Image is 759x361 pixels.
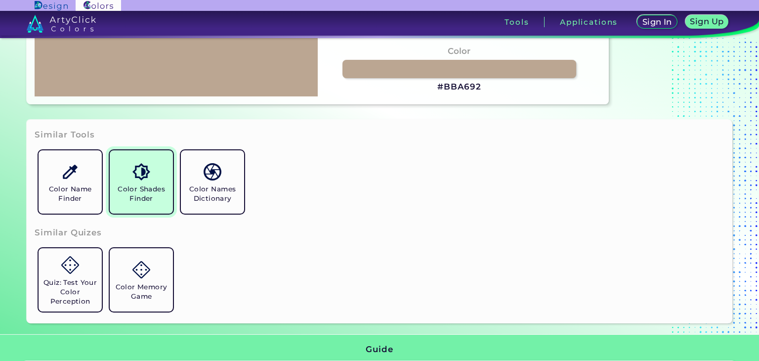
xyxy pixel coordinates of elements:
[690,17,723,25] h5: Sign Up
[35,129,95,141] h3: Similar Tools
[61,163,79,180] img: icon_color_name_finder.svg
[35,227,102,239] h3: Similar Quizes
[185,184,240,203] h5: Color Names Dictionary
[177,146,248,218] a: Color Names Dictionary
[114,282,169,301] h5: Color Memory Game
[35,1,68,10] img: ArtyClick Design logo
[27,15,96,33] img: logo_artyclick_colors_white.svg
[505,18,529,26] h3: Tools
[35,146,106,218] a: Color Name Finder
[448,44,470,58] h4: Color
[42,184,98,203] h5: Color Name Finder
[106,146,177,218] a: Color Shades Finder
[42,278,98,306] h5: Quiz: Test Your Color Perception
[560,18,618,26] h3: Applications
[643,18,672,26] h5: Sign In
[61,256,79,273] img: icon_game.svg
[35,244,106,316] a: Quiz: Test Your Color Perception
[114,184,169,203] h5: Color Shades Finder
[204,163,221,180] img: icon_color_names_dictionary.svg
[132,163,150,180] img: icon_color_shades.svg
[637,15,676,29] a: Sign In
[132,261,150,278] img: icon_game.svg
[106,244,177,316] a: Color Memory Game
[437,81,481,93] h3: #BBA692
[366,344,393,356] h3: Guide
[686,15,728,29] a: Sign Up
